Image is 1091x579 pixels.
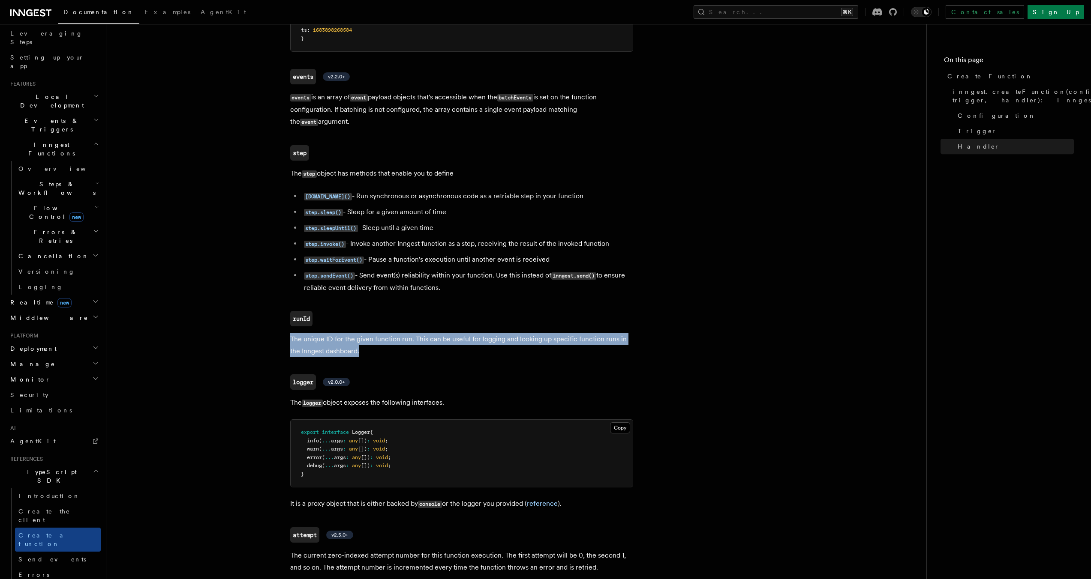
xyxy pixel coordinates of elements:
a: Introduction [15,488,101,504]
button: Flow Controlnew [15,200,101,224]
span: : [343,446,346,452]
button: Steps & Workflows [15,176,101,200]
span: References [7,456,43,463]
span: } [301,36,304,42]
span: args [331,438,343,444]
span: Trigger [958,127,997,135]
span: Send events [18,556,86,563]
span: void [376,463,388,469]
button: Monitor [7,372,101,387]
a: runId [290,311,313,326]
h4: On this page [944,55,1074,69]
button: Realtimenew [7,295,101,310]
a: Handler [954,139,1074,154]
div: Inngest Functions [7,161,101,295]
code: events [290,69,316,84]
a: Sign Up [1028,5,1084,19]
p: The object exposes the following interfaces. [290,397,633,409]
a: Logging [15,279,101,295]
span: Cancellation [15,252,89,260]
span: ( [322,454,325,460]
span: new [69,212,84,222]
code: batchEvents [497,94,533,101]
code: step.sendEvent() [304,272,355,280]
span: Platform [7,332,39,339]
a: events v2.2.0+ [290,69,350,84]
span: new [57,298,72,307]
a: Leveraging Steps [7,26,101,50]
a: step.sleep() [304,208,343,216]
button: Inngest Functions [7,137,101,161]
button: Cancellation [15,248,101,264]
span: : [343,438,346,444]
a: step.sendEvent() [304,271,355,279]
span: ts [301,27,307,33]
span: args [334,463,346,469]
span: ; [388,463,391,469]
a: Create the client [15,504,101,528]
span: v [301,19,304,25]
span: { [370,429,373,435]
span: ... [325,463,334,469]
span: : [370,463,373,469]
span: Errors [18,571,49,578]
span: Errors & Retries [15,228,93,245]
code: event [350,94,368,101]
a: Limitations [7,403,101,418]
span: void [376,454,388,460]
a: [DOMAIN_NAME]() [304,192,352,200]
span: Monitor [7,375,51,384]
code: console [418,501,442,508]
button: Deployment [7,341,101,356]
span: []) [358,438,367,444]
button: Toggle dark mode [911,7,932,17]
span: Flow Control [15,204,94,221]
span: Deployment [7,344,57,353]
span: ... [322,446,331,452]
span: Examples [144,9,190,15]
span: Leveraging Steps [10,30,83,45]
a: Trigger [954,123,1074,139]
p: It is a proxy object that is either backed by or the logger you provided ( ). [290,498,633,510]
a: step.waitForEvent() [304,255,364,263]
a: Documentation [58,3,139,24]
code: [DOMAIN_NAME]() [304,193,352,200]
code: step.waitForEvent() [304,257,364,264]
kbd: ⌘K [841,8,853,16]
span: ; [385,438,388,444]
span: : [304,19,307,25]
a: step.invoke() [304,239,346,248]
li: - Send event(s) reliability within your function. Use this instead of to ensure reliable event de... [301,269,633,294]
span: AgentKit [201,9,246,15]
span: Introduction [18,492,80,499]
button: Copy [610,422,630,433]
span: : [370,454,373,460]
span: ; [388,454,391,460]
li: - Sleep for a given amount of time [301,206,633,218]
a: step [290,145,309,161]
span: Steps & Workflows [15,180,96,197]
a: logger v2.0.0+ [290,374,350,390]
span: debug [307,463,322,469]
a: Send events [15,552,101,567]
a: AgentKit [7,433,101,449]
a: Setting up your app [7,50,101,74]
a: Contact sales [946,5,1024,19]
span: Local Development [7,93,93,110]
span: []) [361,463,370,469]
code: step [302,170,317,178]
span: Inngest Functions [7,140,93,158]
span: Realtime [7,298,72,307]
a: Create Function [944,69,1074,84]
span: Logging [18,284,63,290]
span: TypeScript SDK [7,468,93,485]
span: v2.5.0+ [331,531,348,538]
p: is an array of payload objects that's accessible when the is set on the function configuration. I... [290,91,633,128]
span: : [367,438,370,444]
span: args [331,446,343,452]
span: } [301,471,304,477]
span: : [367,446,370,452]
a: AgentKit [195,3,251,23]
